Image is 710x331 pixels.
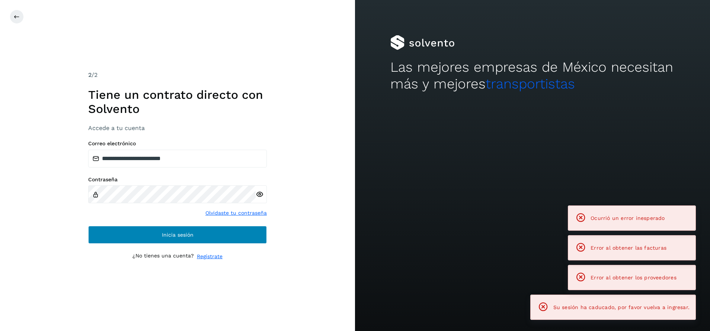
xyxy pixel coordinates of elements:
[88,140,267,147] label: Correo electrónico
[88,176,267,183] label: Contraseña
[553,304,690,310] span: Su sesión ha caducado, por favor vuelva a ingresar.
[591,215,665,221] span: Ocurrió un error inesperado
[88,88,267,116] h1: Tiene un contrato directo con Solvento
[88,71,267,79] div: /2
[390,59,674,92] h2: Las mejores empresas de México necesitan más y mejores
[162,232,194,237] span: Inicia sesión
[591,275,677,280] span: Error al obtener los proveedores
[205,209,267,217] a: Olvidaste tu contraseña
[88,124,267,132] h3: Accede a tu cuenta
[591,245,666,251] span: Error al obtener las facturas
[88,71,92,78] span: 2
[88,226,267,244] button: Inicia sesión
[486,76,575,92] span: transportistas
[197,253,223,260] a: Regístrate
[132,253,194,260] p: ¿No tienes una cuenta?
